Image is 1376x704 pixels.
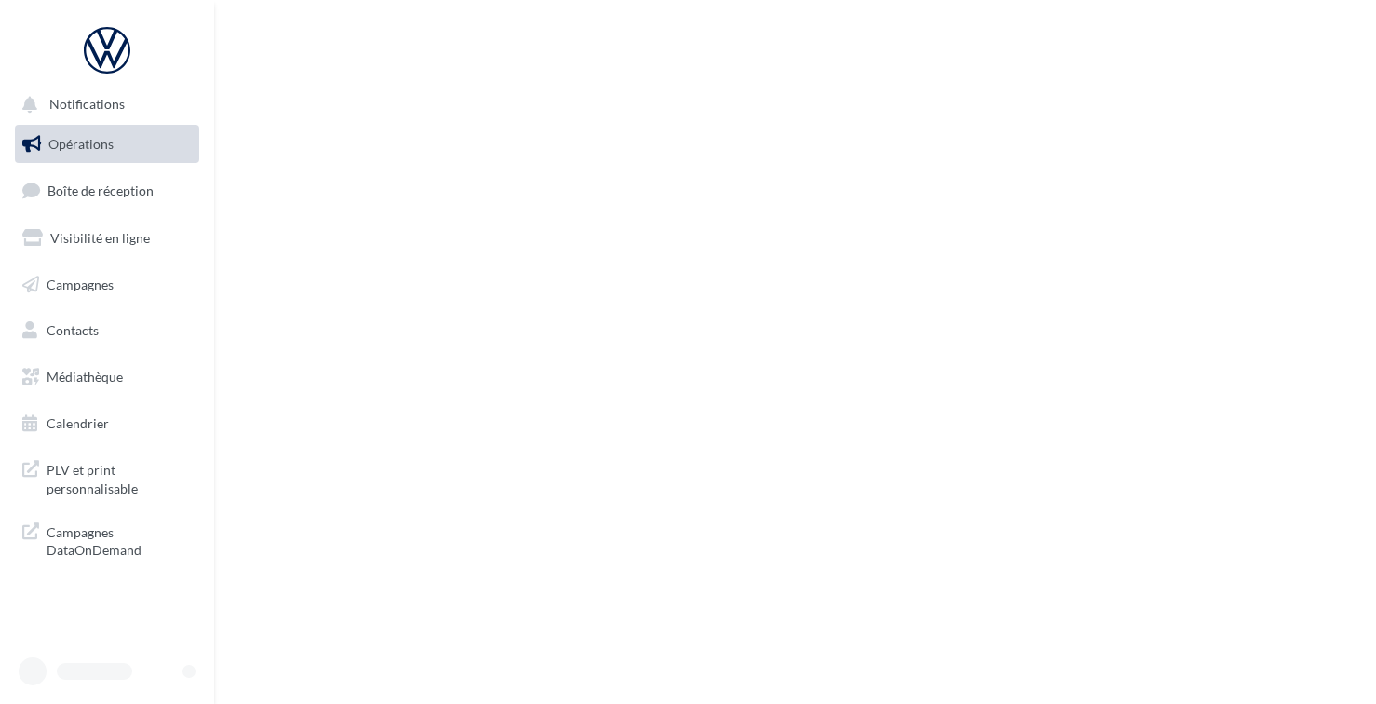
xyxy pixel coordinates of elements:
[48,136,114,152] span: Opérations
[47,415,109,431] span: Calendrier
[11,125,203,164] a: Opérations
[47,276,114,291] span: Campagnes
[47,520,192,560] span: Campagnes DataOnDemand
[49,97,125,113] span: Notifications
[11,170,203,210] a: Boîte de réception
[11,358,203,397] a: Médiathèque
[47,457,192,497] span: PLV et print personnalisable
[47,183,154,198] span: Boîte de réception
[11,265,203,305] a: Campagnes
[11,512,203,567] a: Campagnes DataOnDemand
[47,369,123,385] span: Médiathèque
[11,404,203,443] a: Calendrier
[11,219,203,258] a: Visibilité en ligne
[11,450,203,505] a: PLV et print personnalisable
[47,322,99,338] span: Contacts
[50,230,150,246] span: Visibilité en ligne
[11,311,203,350] a: Contacts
